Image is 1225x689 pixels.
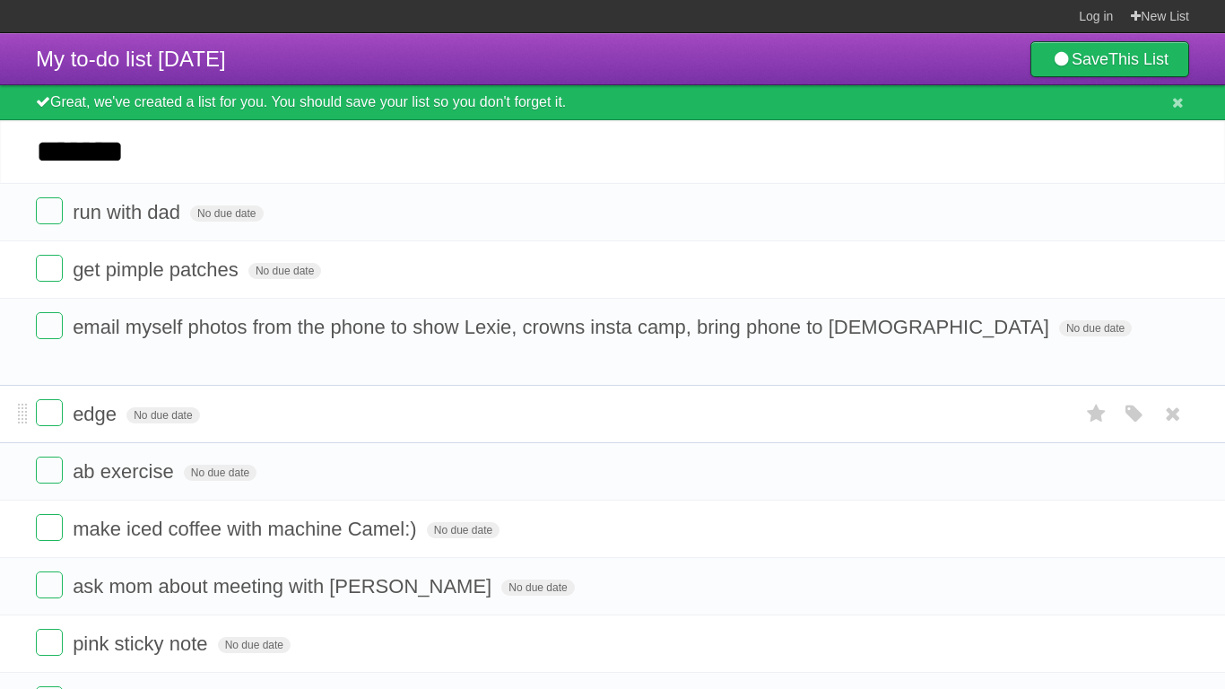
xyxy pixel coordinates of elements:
span: email myself photos from the phone to show Lexie, crowns insta camp, bring phone to [DEMOGRAPHIC_... [73,316,1054,338]
a: SaveThis List [1030,41,1189,77]
span: No due date [501,580,574,596]
span: ab exercise [73,460,178,483]
label: Done [36,312,63,339]
b: This List [1108,50,1169,68]
span: No due date [1059,320,1132,336]
span: No due date [248,263,321,279]
span: No due date [126,407,199,423]
span: No due date [427,522,500,538]
label: Done [36,457,63,484]
label: Done [36,197,63,224]
span: ask mom about meeting with [PERSON_NAME] [73,575,496,597]
label: Star task [1080,399,1114,429]
label: Done [36,399,63,426]
span: No due date [190,205,263,222]
span: get pimple patches [73,258,243,281]
span: make iced coffee with machine Camel:) [73,518,421,540]
span: edge [73,403,121,425]
label: Done [36,629,63,656]
label: Done [36,514,63,541]
label: Done [36,255,63,282]
span: No due date [218,637,291,653]
span: No due date [184,465,256,481]
span: pink sticky note [73,632,212,655]
span: My to-do list [DATE] [36,47,226,71]
label: Done [36,571,63,598]
span: run with dad [73,201,185,223]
